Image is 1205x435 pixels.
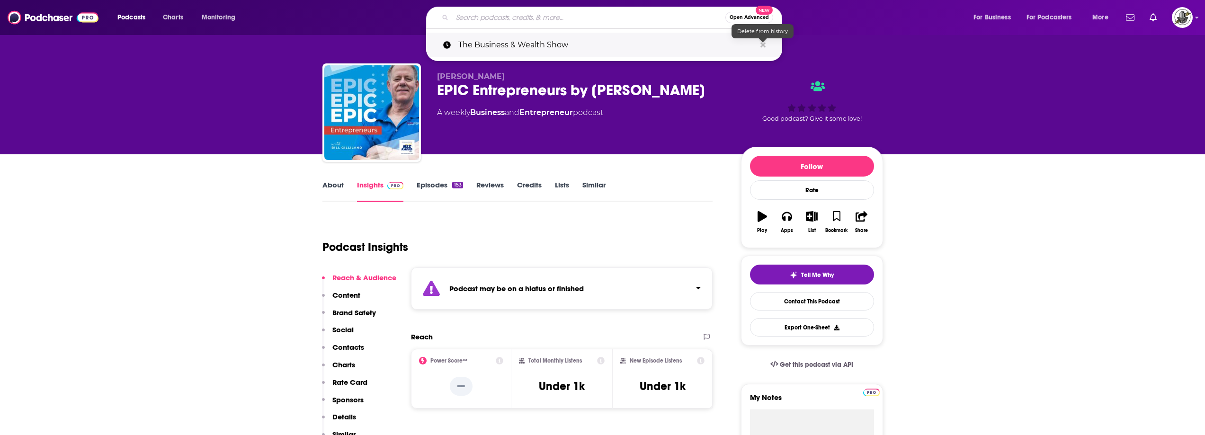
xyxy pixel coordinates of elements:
img: User Profile [1172,7,1193,28]
div: A weekly podcast [437,107,603,118]
button: Sponsors [322,395,364,413]
button: Rate Card [322,378,367,395]
section: Click to expand status details [411,267,713,310]
img: Podchaser Pro [863,389,880,396]
a: Get this podcast via API [763,353,861,376]
h2: New Episode Listens [630,357,682,364]
span: New [756,6,773,15]
a: About [322,180,344,202]
button: Play [750,205,775,239]
span: Open Advanced [730,15,769,20]
h2: Power Score™ [430,357,467,364]
img: Podchaser Pro [387,182,404,189]
a: The Business & Wealth Show [426,33,782,57]
button: open menu [195,10,248,25]
button: Open AdvancedNew [725,12,773,23]
button: Apps [775,205,799,239]
p: The Business & Wealth Show [458,33,756,57]
p: Content [332,291,360,300]
span: For Business [973,11,1011,24]
input: Search podcasts, credits, & more... [452,10,725,25]
a: Show notifications dropdown [1146,9,1160,26]
span: More [1092,11,1108,24]
span: Get this podcast via API [780,361,853,369]
a: Episodes153 [417,180,463,202]
div: 153 [452,182,463,188]
img: tell me why sparkle [790,271,797,279]
div: Bookmark [825,228,848,233]
a: Reviews [476,180,504,202]
h1: Podcast Insights [322,240,408,254]
button: Details [322,412,356,430]
button: open menu [111,10,158,25]
div: Play [757,228,767,233]
p: Sponsors [332,395,364,404]
button: Charts [322,360,355,378]
button: Content [322,291,360,308]
a: Similar [582,180,606,202]
button: Social [322,325,354,343]
a: Charts [157,10,189,25]
p: Brand Safety [332,308,376,317]
button: List [799,205,824,239]
div: Good podcast? Give it some love! [741,72,883,131]
button: open menu [967,10,1023,25]
h2: Total Monthly Listens [528,357,582,364]
button: Bookmark [824,205,849,239]
a: Show notifications dropdown [1122,9,1138,26]
h2: Reach [411,332,433,341]
div: Apps [781,228,793,233]
img: EPIC Entrepreneurs by Bill Gilliland [324,65,419,160]
p: Charts [332,360,355,369]
strong: Podcast may be on a hiatus or finished [449,284,584,293]
div: Share [855,228,868,233]
span: Logged in as PodProMaxBooking [1172,7,1193,28]
button: Brand Safety [322,308,376,326]
a: Contact This Podcast [750,292,874,311]
span: Good podcast? Give it some love! [762,115,862,122]
a: InsightsPodchaser Pro [357,180,404,202]
span: Charts [163,11,183,24]
button: tell me why sparkleTell Me Why [750,265,874,284]
button: Export One-Sheet [750,318,874,337]
p: Rate Card [332,378,367,387]
label: My Notes [750,393,874,409]
img: Podchaser - Follow, Share and Rate Podcasts [8,9,98,27]
button: open menu [1086,10,1120,25]
span: Monitoring [202,11,235,24]
div: Rate [750,180,874,200]
span: [PERSON_NAME] [437,72,505,81]
a: Lists [555,180,569,202]
div: Delete from history [732,24,794,38]
a: Business [470,108,505,117]
div: List [808,228,816,233]
button: Follow [750,156,874,177]
h3: Under 1k [640,379,686,393]
h3: Under 1k [539,379,585,393]
p: Contacts [332,343,364,352]
p: Social [332,325,354,334]
div: Search podcasts, credits, & more... [435,7,791,28]
span: and [505,108,519,117]
button: Contacts [322,343,364,360]
button: open menu [1020,10,1086,25]
p: Reach & Audience [332,273,396,282]
p: Details [332,412,356,421]
button: Reach & Audience [322,273,396,291]
a: Pro website [863,387,880,396]
a: Credits [517,180,542,202]
a: Entrepreneur [519,108,573,117]
span: Tell Me Why [801,271,834,279]
button: Share [849,205,874,239]
span: For Podcasters [1026,11,1072,24]
span: Podcasts [117,11,145,24]
button: Show profile menu [1172,7,1193,28]
p: -- [450,377,473,396]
